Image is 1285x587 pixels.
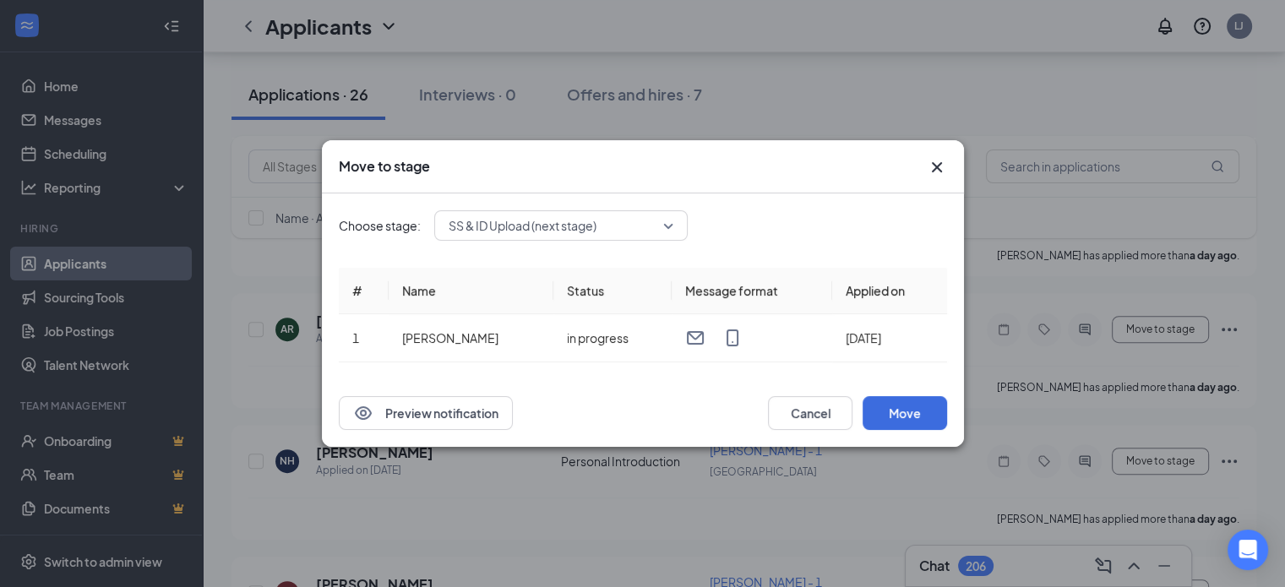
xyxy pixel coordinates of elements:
button: EyePreview notification [339,396,513,430]
span: SS & ID Upload (next stage) [449,213,596,238]
button: Cancel [768,396,852,430]
th: # [339,268,389,314]
th: Applied on [831,268,946,314]
h3: Move to stage [339,157,430,176]
svg: Cross [927,157,947,177]
svg: Eye [353,403,373,423]
div: Open Intercom Messenger [1228,530,1268,570]
th: Message format [672,268,832,314]
td: [PERSON_NAME] [388,314,553,362]
th: Status [553,268,671,314]
button: Close [927,157,947,177]
td: [DATE] [831,314,946,362]
button: Move [863,396,947,430]
td: in progress [553,314,671,362]
span: 1 [352,330,359,345]
svg: Email [685,328,705,348]
span: Choose stage: [339,216,421,235]
th: Name [388,268,553,314]
svg: MobileSms [722,328,743,348]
